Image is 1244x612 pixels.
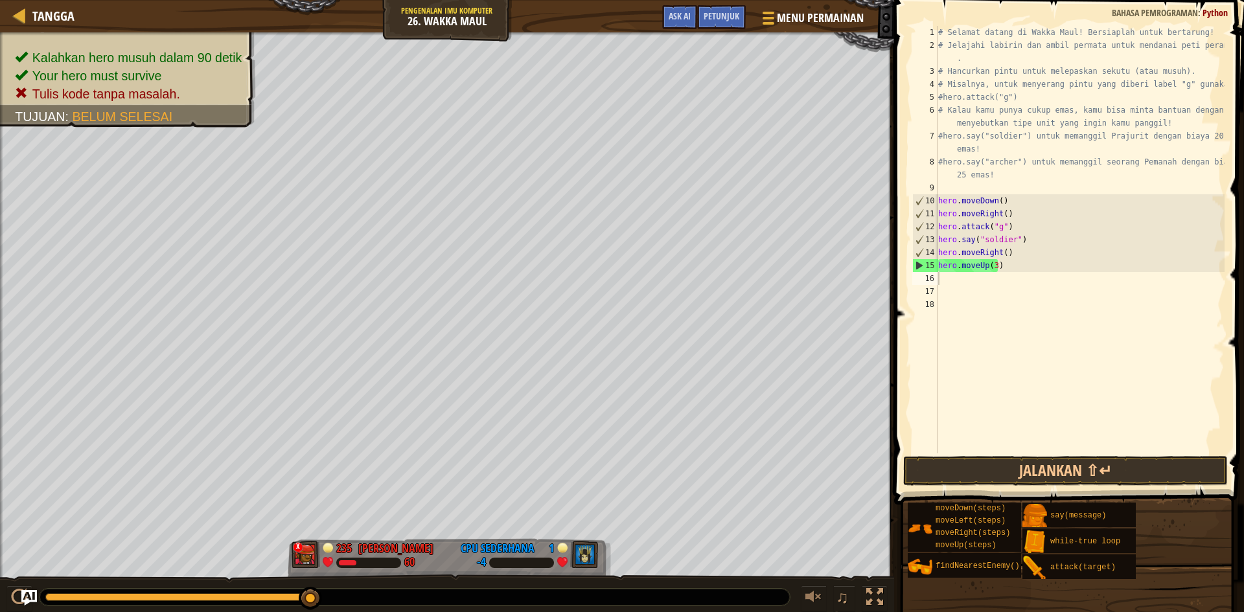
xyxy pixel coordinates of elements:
[32,51,242,65] span: Kalahkan hero musuh dalam 90 detik
[72,109,172,124] span: Belum selesai
[913,233,938,246] div: 13
[704,10,739,22] span: Petunjuk
[1022,556,1047,580] img: portrait.png
[15,85,242,103] li: Tulis kode tanpa masalah.
[777,10,864,27] span: Menu Permainan
[912,272,938,285] div: 16
[913,259,938,272] div: 15
[908,554,932,579] img: portrait.png
[336,540,352,552] div: 235
[833,585,855,612] button: ♫
[912,78,938,91] div: 4
[912,298,938,311] div: 18
[669,10,691,22] span: Ask AI
[912,181,938,194] div: 9
[1022,504,1047,528] img: portrait.png
[908,516,932,541] img: portrait.png
[1050,563,1116,572] span: attack(target)
[936,561,1020,571] span: findNearestEnemy()
[752,5,871,36] button: Menu Permainan
[293,542,303,552] div: x
[936,516,1006,525] span: moveLeft(steps)
[15,49,242,67] li: Kalahkan hero musuh dalam 90 detik
[570,541,599,568] img: thang_avatar_frame.png
[541,540,554,552] div: 1
[836,587,849,607] span: ♫
[936,528,1010,538] span: moveRight(steps)
[936,504,1006,513] span: moveDown(steps)
[912,155,938,181] div: 8
[1022,530,1047,554] img: portrait.png
[912,65,938,78] div: 3
[32,87,180,101] span: Tulis kode tanpa masalah.
[912,104,938,130] div: 6
[662,5,697,29] button: Ask AI
[913,207,938,220] div: 11
[292,541,320,568] img: thang_avatar_frame.png
[801,585,827,612] button: Atur suara
[1203,6,1228,19] span: Python
[1198,6,1203,19] span: :
[26,7,75,25] a: Tangga
[903,456,1228,486] button: Jalankan ⇧↵
[912,285,938,298] div: 17
[913,246,938,259] div: 14
[15,109,65,124] span: Tujuan
[1050,537,1120,546] span: while-true loop
[461,540,535,557] div: CPU Sederhana
[15,67,242,85] li: Your hero must survive
[913,220,938,233] div: 12
[912,130,938,155] div: 7
[32,7,75,25] span: Tangga
[1112,6,1198,19] span: Bahasa pemrograman
[912,26,938,39] div: 1
[6,585,32,612] button: Ctrl + P: Play
[477,557,486,569] div: -4
[65,109,73,124] span: :
[862,585,888,612] button: Alihkan layar penuh
[21,590,37,606] button: Ask AI
[912,39,938,65] div: 2
[1050,511,1106,520] span: say(message)
[912,91,938,104] div: 5
[913,194,938,207] div: 10
[936,541,996,550] span: moveUp(steps)
[404,557,415,569] div: 60
[358,540,433,557] div: [PERSON_NAME]
[32,69,162,83] span: Your hero must survive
